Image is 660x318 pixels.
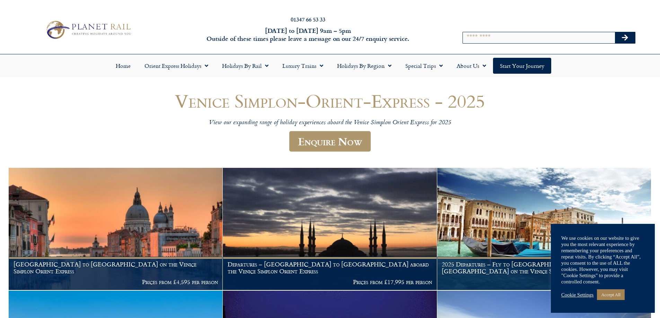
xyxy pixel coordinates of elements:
h1: Departures – [GEOGRAPHIC_DATA] to [GEOGRAPHIC_DATA] aboard the Venice Simplon Orient Express [228,261,432,274]
a: Orient Express Holidays [138,58,215,74]
p: Prices from £4,595 per person [14,279,218,285]
p: Prices from £17,995 per person [228,279,432,285]
h1: Venice Simplon-Orient-Express - 2025 [122,91,538,111]
p: Prices From £4,295 per person [442,279,646,285]
a: About Us [450,58,493,74]
a: Enquire Now [289,131,371,152]
h6: [DATE] to [DATE] 9am – 5pm Outside of these times please leave a message on our 24/7 enquiry serv... [178,27,438,43]
a: Luxury Trains [275,58,330,74]
a: Start your Journey [493,58,551,74]
p: View our expanding range of holiday experiences aboard the Venice Simplon Orient Express for 2025 [122,119,538,127]
div: We use cookies on our website to give you the most relevant experience by remembering your prefer... [561,235,644,285]
a: 2025 Departures – Fly to [GEOGRAPHIC_DATA] & return to [GEOGRAPHIC_DATA] on the Venice Simplon Or... [437,168,651,290]
img: Orient Express Special Venice compressed [9,168,222,290]
a: Holidays by Rail [215,58,275,74]
h1: 2025 Departures – Fly to [GEOGRAPHIC_DATA] & return to [GEOGRAPHIC_DATA] on the Venice Simplon Or... [442,261,646,274]
a: Accept All [597,289,625,300]
a: Departures – [GEOGRAPHIC_DATA] to [GEOGRAPHIC_DATA] aboard the Venice Simplon Orient Express Pric... [223,168,437,290]
a: 01347 66 53 33 [291,15,325,23]
nav: Menu [3,58,657,74]
img: venice aboard the Orient Express [437,168,651,290]
a: Home [109,58,138,74]
a: Special Trips [398,58,450,74]
a: Cookie Settings [561,292,593,298]
h1: [GEOGRAPHIC_DATA] to [GEOGRAPHIC_DATA] on the Venice Simplon Orient Express [14,261,218,274]
img: Planet Rail Train Holidays Logo [43,19,133,41]
button: Search [615,32,635,43]
a: Holidays by Region [330,58,398,74]
a: [GEOGRAPHIC_DATA] to [GEOGRAPHIC_DATA] on the Venice Simplon Orient Express Prices from £4,595 pe... [9,168,223,290]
